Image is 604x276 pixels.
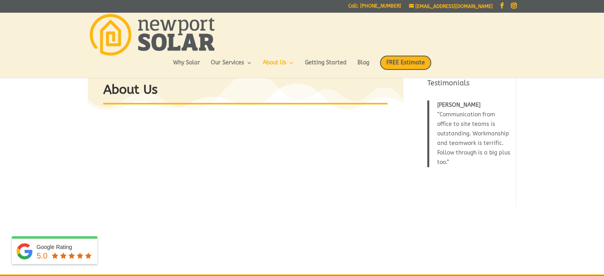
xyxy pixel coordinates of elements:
a: Call: [PHONE_NUMBER] [348,4,401,12]
a: Getting Started [305,60,347,73]
strong: About Us [103,82,158,97]
span: [PERSON_NAME] [437,102,480,108]
div: Google Rating [37,243,93,251]
a: Why Solar [173,60,200,73]
span: 5.0 [37,251,48,260]
span: FREE Estimate [380,56,431,70]
img: Newport Solar | Solar Energy Optimized. [90,14,214,56]
blockquote: Communication from office to site teams is outstanding. Workmanship and teamwork is terrific. Fol... [427,100,511,167]
h4: Testimonials [427,78,511,92]
a: Our Services [211,60,252,73]
a: FREE Estimate [380,56,431,78]
a: About Us [263,60,294,73]
a: Blog [357,60,369,73]
a: [EMAIL_ADDRESS][DOMAIN_NAME] [409,4,493,9]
